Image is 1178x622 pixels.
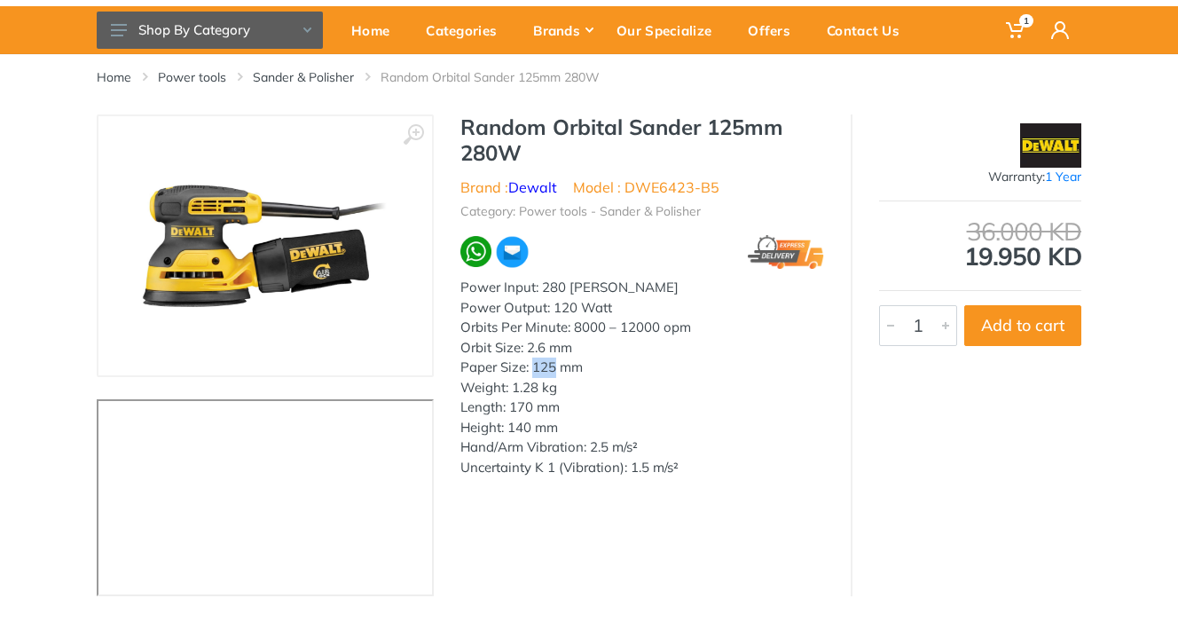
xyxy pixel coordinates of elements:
[413,12,521,49] div: Categories
[460,278,824,477] div: Power Input: 280 [PERSON_NAME] Power Output: 120 Watt Orbits Per Minute: 8000 – 12000 opm Orbit S...
[748,235,824,270] img: express.png
[604,12,735,49] div: Our Specialize
[1045,169,1081,185] span: 1 Year
[116,151,414,341] img: Royal Tools - Random Orbital Sander 125mm 280W
[460,177,557,198] li: Brand :
[879,219,1081,244] div: 36.000 KD
[97,12,323,49] button: Shop By Category
[495,235,530,270] img: ma.webp
[879,219,1081,269] div: 19.950 KD
[964,305,1081,346] button: Add to cart
[1019,14,1033,28] span: 1
[460,202,701,221] li: Category: Power tools - Sander & Polisher
[604,6,735,54] a: Our Specialize
[508,178,557,196] a: Dewalt
[97,68,131,86] a: Home
[460,236,491,267] img: wa.webp
[381,68,626,86] li: Random Orbital Sander 125mm 280W
[879,168,1081,186] div: Warranty:
[814,12,923,49] div: Contact Us
[521,12,604,49] div: Brands
[339,6,413,54] a: Home
[573,177,719,198] li: Model : DWE6423-B5
[993,6,1039,54] a: 1
[253,68,354,86] a: Sander & Polisher
[158,68,226,86] a: Power tools
[460,114,824,166] h1: Random Orbital Sander 125mm 280W
[339,12,413,49] div: Home
[814,6,923,54] a: Contact Us
[97,68,1081,86] nav: breadcrumb
[735,6,814,54] a: Offers
[1020,123,1082,168] img: Dewalt
[413,6,521,54] a: Categories
[735,12,814,49] div: Offers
